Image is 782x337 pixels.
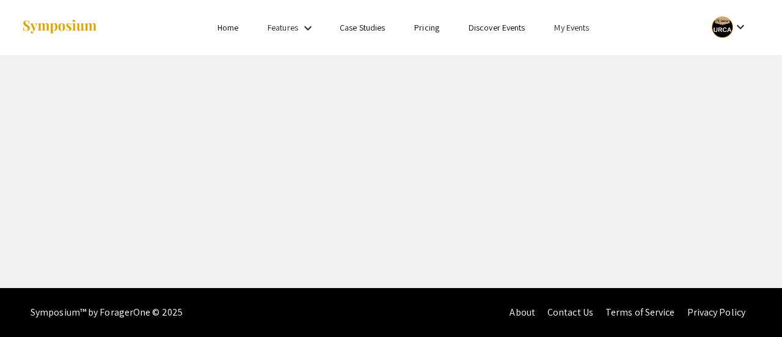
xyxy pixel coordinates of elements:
[733,20,748,34] mat-icon: Expand account dropdown
[510,306,535,319] a: About
[605,306,675,319] a: Terms of Service
[340,22,385,33] a: Case Studies
[469,22,525,33] a: Discover Events
[547,306,593,319] a: Contact Us
[21,19,98,35] img: Symposium by ForagerOne
[268,22,298,33] a: Features
[414,22,439,33] a: Pricing
[554,22,589,33] a: My Events
[301,21,315,35] mat-icon: Expand Features list
[217,22,238,33] a: Home
[687,306,745,319] a: Privacy Policy
[730,282,773,328] iframe: Chat
[699,13,761,41] button: Expand account dropdown
[31,288,183,337] div: Symposium™ by ForagerOne © 2025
